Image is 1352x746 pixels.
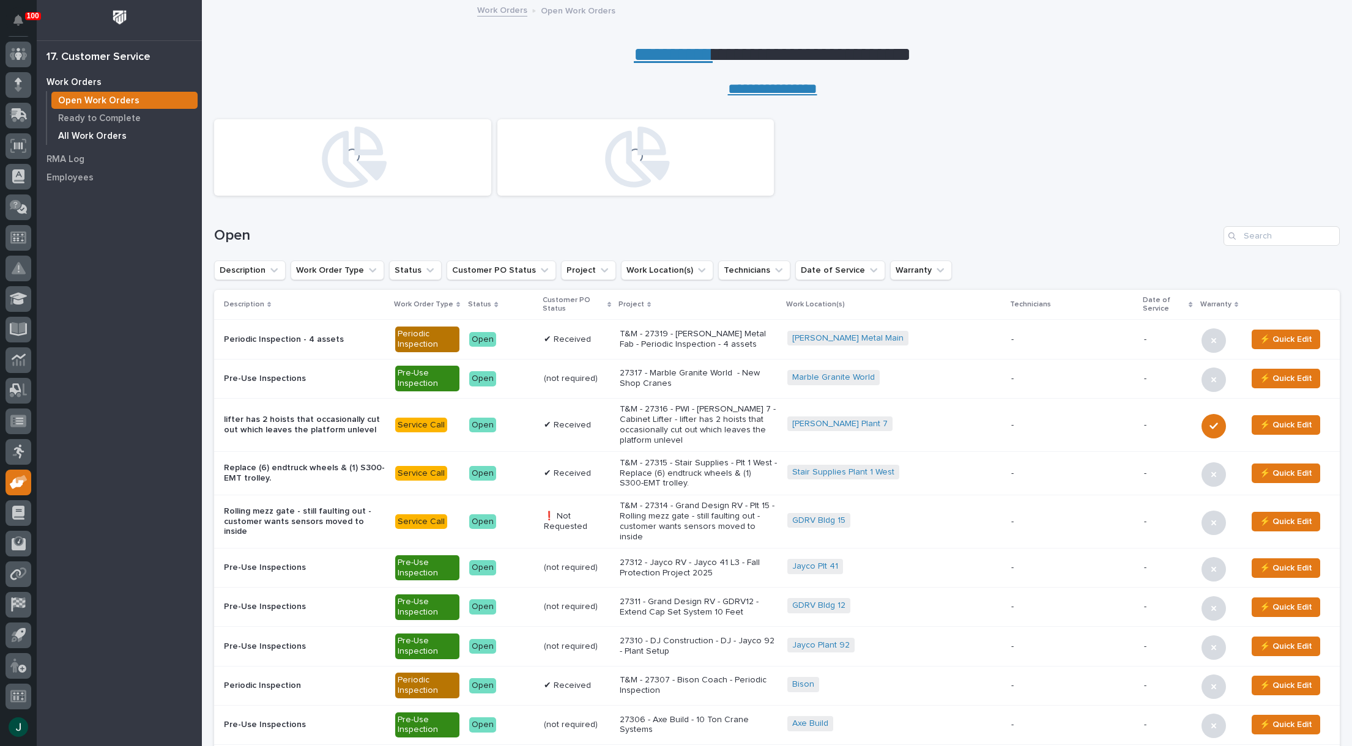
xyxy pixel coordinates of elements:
p: Pre-Use Inspections [224,602,385,612]
button: ⚡ Quick Edit [1252,558,1320,578]
button: Project [561,260,616,280]
button: Work Location(s) [621,260,713,280]
p: Project [618,298,644,311]
button: ⚡ Quick Edit [1252,512,1320,531]
tr: Pre-Use InspectionsPre-Use InspectionOpen(not required)27306 - Axe Build - 10 Ton Crane SystemsAx... [214,705,1340,744]
input: Search [1224,226,1340,246]
p: - [1144,720,1191,730]
p: Open Work Orders [541,3,615,17]
a: Work Orders [37,73,202,91]
p: ✔ Received [544,334,610,345]
p: - [1011,720,1135,730]
p: - [1144,602,1191,612]
p: - [1144,334,1191,345]
button: Technicians [718,260,790,280]
button: ⚡ Quick Edit [1252,597,1320,617]
span: ⚡ Quick Edit [1260,466,1312,481]
div: Open [469,717,496,733]
p: ❗ Not Requested [544,511,610,532]
p: Replace (6) endtruck wheels & (1) S300-EMT trolley. [224,463,385,484]
p: Date of Service [1143,294,1186,316]
p: T&M - 27316 - PWI - [PERSON_NAME] 7 - Cabinet Lifter - lifter has 2 hoists that occasionally cut ... [620,404,778,445]
tr: Pre-Use InspectionsPre-Use InspectionOpen(not required)27311 - Grand Design RV - GDRV12 - Extend ... [214,588,1340,627]
p: 27312 - Jayco RV - Jayco 41 L3 - Fall Protection Project 2025 [620,558,778,578]
span: ⚡ Quick Edit [1260,332,1312,347]
p: 27311 - Grand Design RV - GDRV12 - Extend Cap Set System 10 Feet [620,597,778,618]
a: Bison [792,679,814,690]
div: Periodic Inspection [395,327,460,352]
p: T&M - 27307 - Bison Coach - Periodic Inspection [620,675,778,696]
p: Pre-Use Inspections [224,641,385,652]
p: Work Orders [46,77,102,88]
button: ⚡ Quick Edit [1252,715,1320,734]
a: Work Orders [477,2,527,17]
div: Service Call [395,466,447,481]
p: - [1011,420,1135,430]
p: Work Location(s) [786,298,845,311]
span: ⚡ Quick Edit [1260,514,1312,529]
div: Open [469,560,496,575]
p: 100 [27,12,39,20]
div: 17. Customer Service [46,51,150,64]
span: ⚡ Quick Edit [1260,561,1312,575]
p: Pre-Use Inspections [224,374,385,384]
div: Open [469,332,496,347]
div: Open [469,418,496,433]
span: ⚡ Quick Edit [1260,418,1312,432]
div: Open [469,599,496,615]
a: Open Work Orders [47,92,202,109]
h1: Open [214,227,1219,245]
p: - [1011,334,1135,345]
p: RMA Log [46,154,84,165]
div: Pre-Use Inspection [395,712,460,738]
p: Status [468,298,491,311]
tr: Periodic InspectionPeriodic InspectionOpen✔ ReceivedT&M - 27307 - Bison Coach - Periodic Inspecti... [214,666,1340,705]
p: lifter has 2 hoists that occasionally cut out which leaves the platform unlevel [224,415,385,435]
p: T&M - 27314 - Grand Design RV - Plt 15 - Rolling mezz gate - still faulting out - customer wants ... [620,501,778,542]
p: - [1011,641,1135,652]
a: Jayco Plt 41 [792,561,838,572]
p: Work Order Type [394,298,453,311]
p: 27317 - Marble Granite World - New Shop Cranes [620,368,778,389]
a: All Work Orders [47,127,202,144]
button: Date of Service [795,260,885,280]
a: Ready to Complete [47,109,202,127]
div: Pre-Use Inspection [395,633,460,659]
tr: Replace (6) endtruck wheels & (1) S300-EMT trolley.Service CallOpen✔ ReceivedT&M - 27315 - Stair ... [214,452,1340,495]
span: ⚡ Quick Edit [1260,717,1312,732]
tr: Rolling mezz gate - still faulting out - customer wants sensors moved to insideService CallOpen❗ ... [214,495,1340,548]
p: - [1144,420,1191,430]
img: Workspace Logo [108,6,131,29]
p: T&M - 27315 - Stair Supplies - Plt 1 West - Replace (6) endtruck wheels & (1) S300-EMT trolley. [620,458,778,489]
p: - [1011,517,1135,527]
div: Notifications100 [15,15,31,34]
div: Pre-Use Inspection [395,555,460,581]
p: Pre-Use Inspections [224,563,385,573]
p: Employees [46,172,94,183]
a: Jayco Plant 92 [792,640,850,651]
tr: Pre-Use InspectionsPre-Use InspectionOpen(not required)27317 - Marble Granite World - New Shop Cr... [214,359,1340,398]
p: - [1011,563,1135,573]
a: Marble Granite World [792,372,875,383]
p: - [1011,602,1135,612]
button: Warranty [890,260,952,280]
p: Open Work Orders [58,95,139,106]
div: Pre-Use Inspection [395,366,460,391]
button: ⚡ Quick Edit [1252,676,1320,695]
p: (not required) [544,374,610,384]
p: - [1011,468,1135,479]
button: ⚡ Quick Edit [1252,330,1320,349]
p: - [1144,563,1191,573]
button: ⚡ Quick Edit [1252,637,1320,656]
p: - [1144,468,1191,479]
a: RMA Log [37,150,202,168]
a: Employees [37,168,202,186]
div: Open [469,371,496,386]
p: - [1011,681,1135,691]
p: - [1144,374,1191,384]
div: Service Call [395,514,447,530]
button: Work Order Type [291,260,384,280]
p: 27306 - Axe Build - 10 Ton Crane Systems [620,715,778,736]
button: Notifications [6,7,31,33]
